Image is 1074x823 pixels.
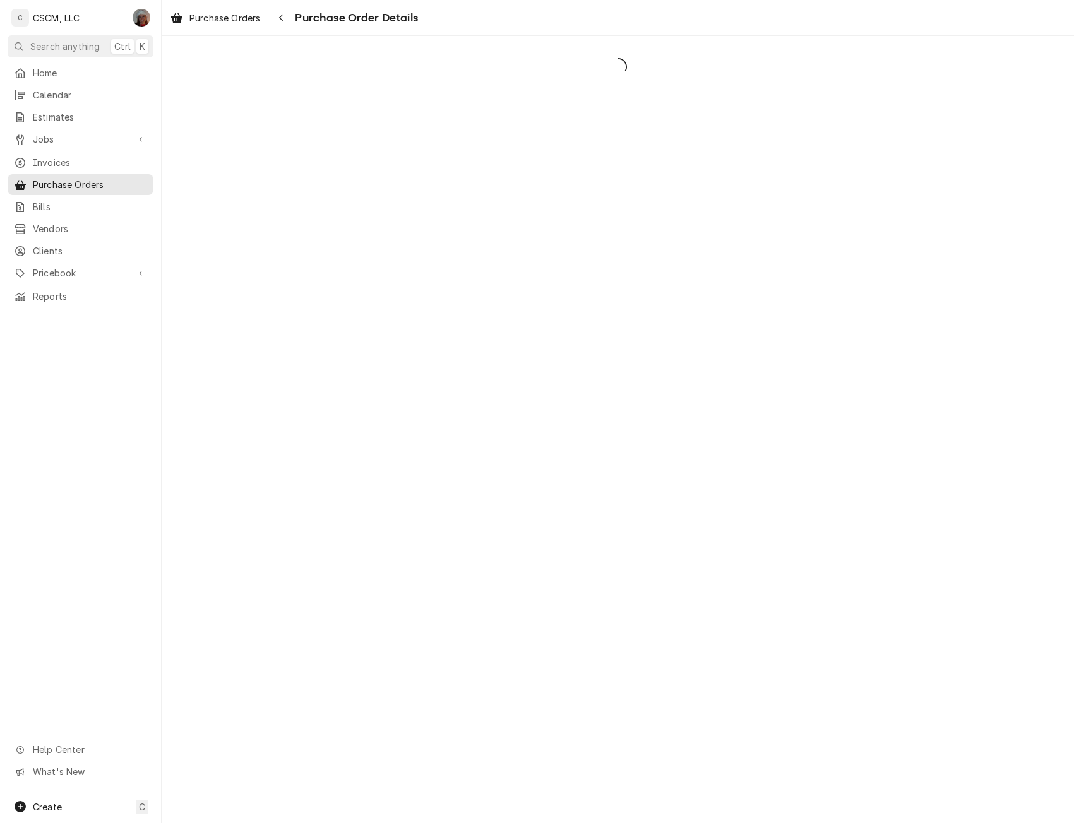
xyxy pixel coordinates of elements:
[133,9,150,27] div: Dena Vecchetti's Avatar
[8,218,153,239] a: Vendors
[189,11,260,25] span: Purchase Orders
[8,85,153,105] a: Calendar
[33,765,146,778] span: What's New
[33,110,147,124] span: Estimates
[33,266,128,280] span: Pricebook
[140,40,145,53] span: K
[33,88,147,102] span: Calendar
[33,222,147,235] span: Vendors
[291,9,418,27] span: Purchase Order Details
[33,200,147,213] span: Bills
[8,129,153,150] a: Go to Jobs
[8,35,153,57] button: Search anythingCtrlK
[33,244,147,258] span: Clients
[33,743,146,756] span: Help Center
[33,290,147,303] span: Reports
[33,802,62,812] span: Create
[33,133,128,146] span: Jobs
[139,800,145,814] span: C
[8,240,153,261] a: Clients
[8,286,153,307] a: Reports
[33,66,147,80] span: Home
[165,8,265,28] a: Purchase Orders
[133,9,150,27] div: DV
[33,156,147,169] span: Invoices
[33,178,147,191] span: Purchase Orders
[8,107,153,127] a: Estimates
[8,263,153,283] a: Go to Pricebook
[162,54,1074,80] span: Loading...
[114,40,131,53] span: Ctrl
[8,62,153,83] a: Home
[8,152,153,173] a: Invoices
[271,8,291,28] button: Navigate back
[33,11,80,25] div: CSCM, LLC
[8,739,153,760] a: Go to Help Center
[30,40,100,53] span: Search anything
[8,174,153,195] a: Purchase Orders
[8,196,153,217] a: Bills
[11,9,29,27] div: C
[8,761,153,782] a: Go to What's New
